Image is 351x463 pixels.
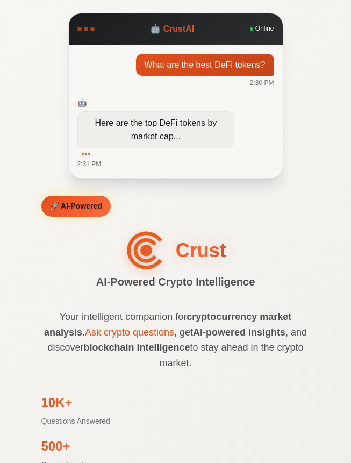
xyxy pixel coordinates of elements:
a: Ask crypto questions [85,327,174,338]
span: 🤖 CrustAI [150,15,194,29]
img: CrustAI [125,230,167,272]
strong: AI-powered insights [193,327,285,338]
span: Online [255,17,274,27]
span: 10K+ [41,393,73,413]
p: Your intelligent companion for . , get , and discover to stay ahead in the crypto market. [41,309,310,371]
span: 2:30 PM [250,72,274,82]
span: What are the best DeFi tokens? [136,47,274,69]
span: AI-Powered Crypto Intelligence [41,276,310,288]
span: Here are the top DeFi tokens by market cap... [77,104,235,141]
strong: blockchain intelligence [83,342,190,353]
span: 2:31 PM [77,152,102,162]
strong: cryptocurrency market analysis [44,311,291,338]
span: 500+ [41,436,70,457]
span: Questions Answered [41,415,110,427]
span: 🤖 [77,90,87,102]
span: Crust [176,240,226,261]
